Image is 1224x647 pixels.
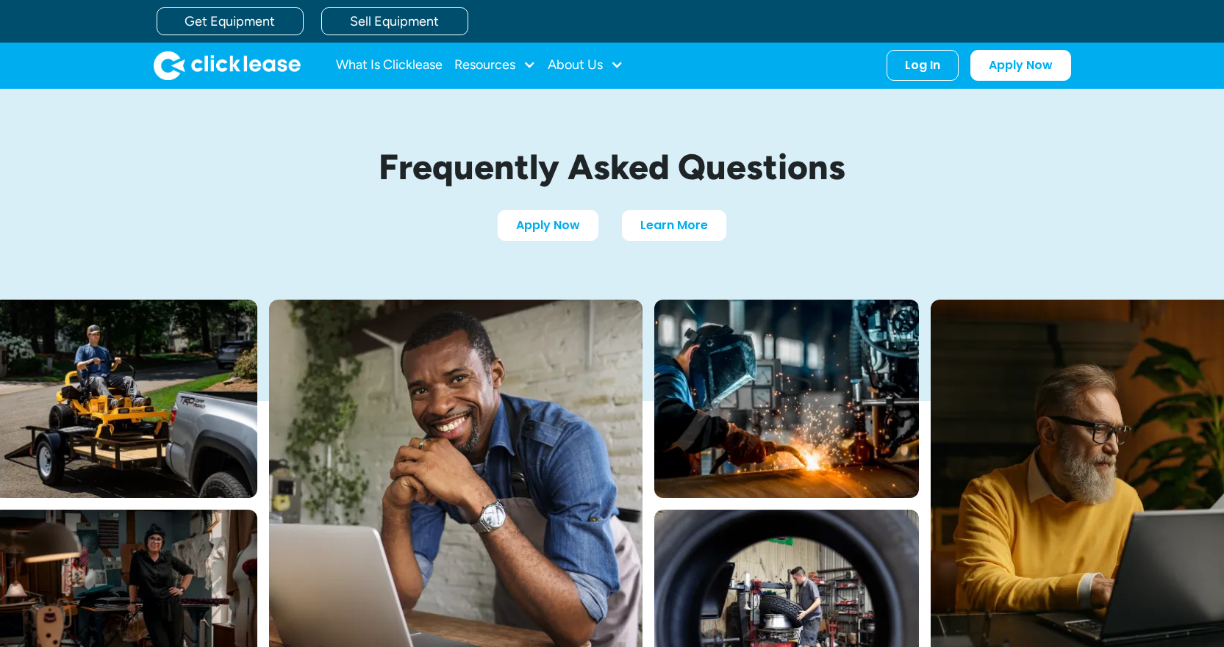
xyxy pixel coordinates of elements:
[157,7,304,35] a: Get Equipment
[548,51,623,80] div: About Us
[654,300,919,498] img: A welder in a large mask working on a large pipe
[498,210,598,241] a: Apply Now
[154,51,301,80] a: home
[267,148,958,187] h1: Frequently Asked Questions
[454,51,536,80] div: Resources
[321,7,468,35] a: Sell Equipment
[905,58,940,73] div: Log In
[622,210,726,241] a: Learn More
[970,50,1071,81] a: Apply Now
[336,51,443,80] a: What Is Clicklease
[154,51,301,80] img: Clicklease logo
